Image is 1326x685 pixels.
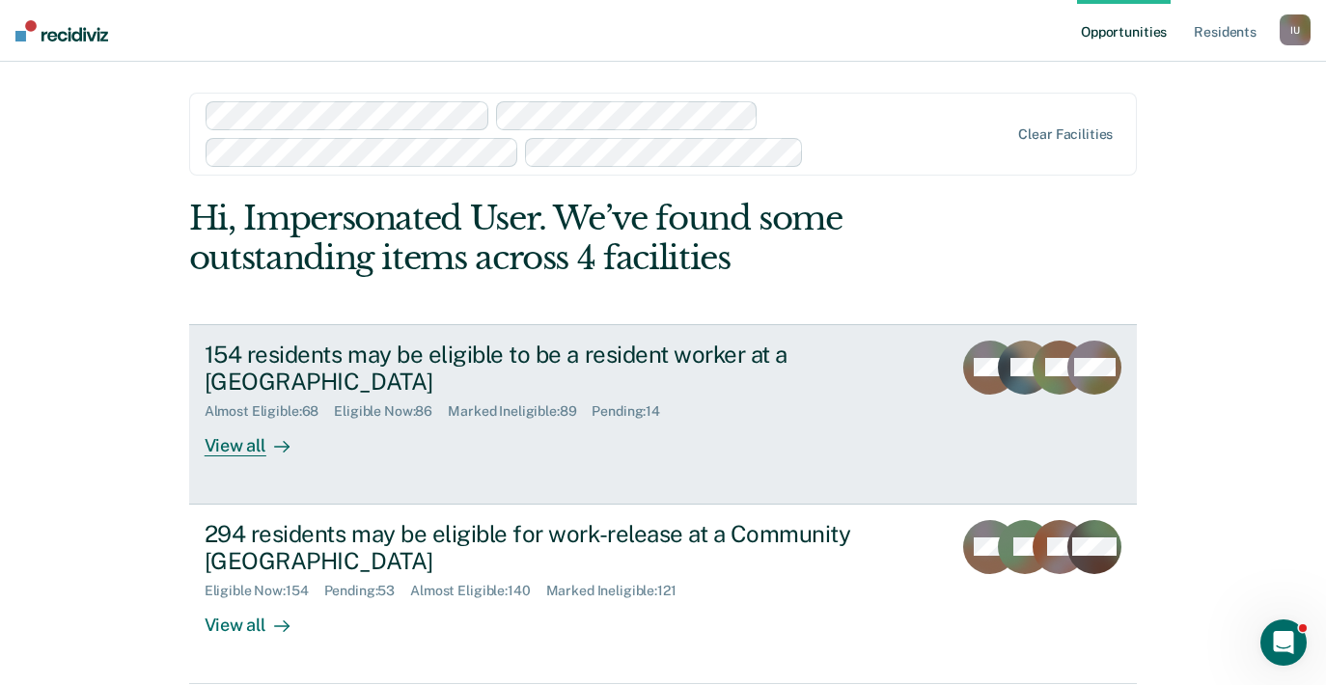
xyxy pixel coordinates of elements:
div: View all [205,599,313,637]
div: Pending : 14 [592,403,676,420]
a: 294 residents may be eligible for work-release at a Community [GEOGRAPHIC_DATA]Eligible Now:154Pe... [189,505,1138,684]
div: Marked Ineligible : 89 [448,403,592,420]
div: Clear facilities [1018,126,1113,143]
div: Almost Eligible : 68 [205,403,335,420]
div: View all [205,420,313,457]
iframe: Intercom live chat [1260,619,1307,666]
div: I U [1280,14,1311,45]
div: 294 residents may be eligible for work-release at a Community [GEOGRAPHIC_DATA] [205,520,882,576]
div: 154 residents may be eligible to be a resident worker at a [GEOGRAPHIC_DATA] [205,341,882,397]
div: Pending : 53 [324,583,411,599]
img: Recidiviz [15,20,108,41]
a: 154 residents may be eligible to be a resident worker at a [GEOGRAPHIC_DATA]Almost Eligible:68Eli... [189,324,1138,505]
div: Marked Ineligible : 121 [546,583,692,599]
div: Eligible Now : 154 [205,583,324,599]
div: Eligible Now : 86 [334,403,448,420]
div: Hi, Impersonated User. We’ve found some outstanding items across 4 facilities [189,199,948,278]
button: IU [1280,14,1311,45]
div: Almost Eligible : 140 [410,583,545,599]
